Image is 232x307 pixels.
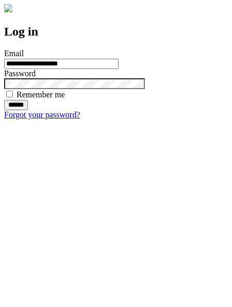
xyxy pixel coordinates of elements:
label: Password [4,69,36,78]
h2: Log in [4,25,228,39]
a: Forgot your password? [4,110,80,119]
img: logo-4e3dc11c47720685a147b03b5a06dd966a58ff35d612b21f08c02c0306f2b779.png [4,4,12,12]
label: Remember me [16,90,65,99]
label: Email [4,49,24,58]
